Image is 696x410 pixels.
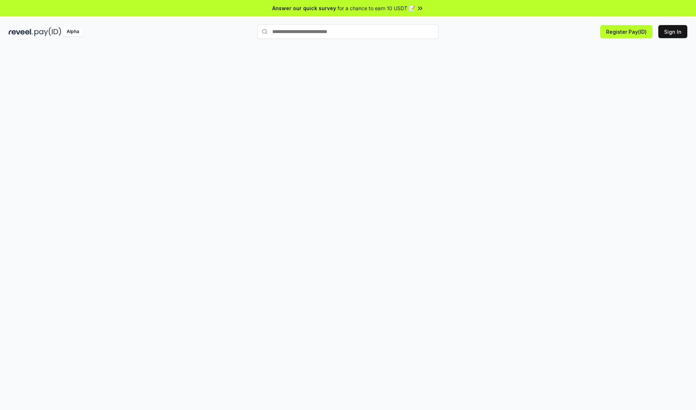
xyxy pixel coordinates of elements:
span: Answer our quick survey [272,4,336,12]
span: for a chance to earn 10 USDT 📝 [337,4,415,12]
img: reveel_dark [9,27,33,36]
button: Register Pay(ID) [600,25,652,38]
button: Sign In [658,25,687,38]
div: Alpha [63,27,83,36]
img: pay_id [34,27,61,36]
